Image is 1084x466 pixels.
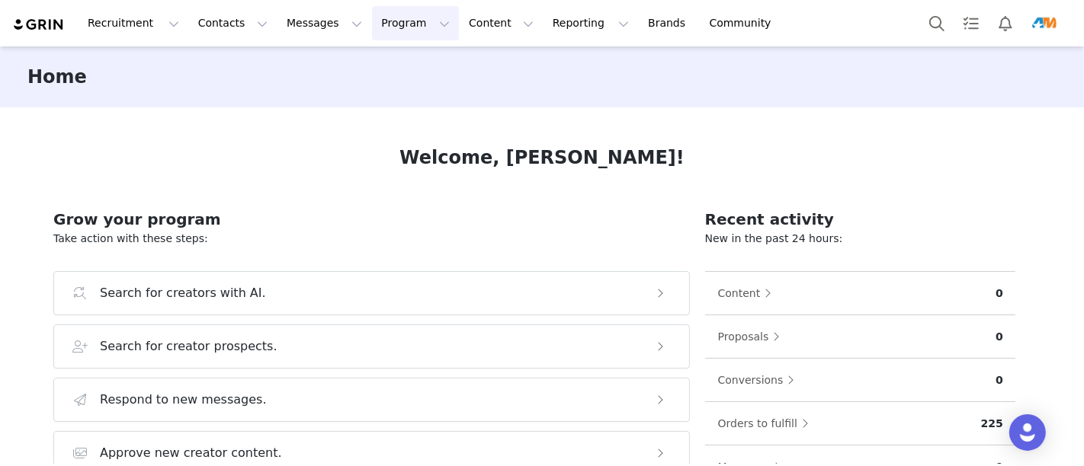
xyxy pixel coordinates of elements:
[996,372,1003,388] p: 0
[27,63,87,91] h3: Home
[1023,11,1072,36] button: Profile
[53,208,690,231] h2: Grow your program
[12,18,66,32] img: grin logo
[1009,414,1046,451] div: Open Intercom Messenger
[981,416,1003,432] p: 225
[705,208,1015,231] h2: Recent activity
[717,281,780,305] button: Content
[996,329,1003,345] p: 0
[53,378,690,422] button: Respond to new messages.
[100,444,282,462] h3: Approve new creator content.
[705,231,1015,247] p: New in the past 24 hours:
[100,337,277,356] h3: Search for creator prospects.
[954,6,988,40] a: Tasks
[53,271,690,315] button: Search for creators with AI.
[717,411,816,436] button: Orders to fulfill
[189,6,277,40] button: Contacts
[53,324,690,369] button: Search for creator prospects.
[1032,11,1057,36] img: e2c90672-a399-4d89-acf3-4aab7eaa6f67.png
[100,391,267,409] h3: Respond to new messages.
[996,286,1003,302] p: 0
[100,284,266,302] h3: Search for creators with AI.
[701,6,787,40] a: Community
[372,6,459,40] button: Program
[989,6,1022,40] button: Notifications
[544,6,638,40] button: Reporting
[717,368,803,392] button: Conversions
[53,231,690,247] p: Take action with these steps:
[399,144,685,171] h1: Welcome, [PERSON_NAME]!
[79,6,188,40] button: Recruitment
[639,6,699,40] a: Brands
[920,6,954,40] button: Search
[460,6,543,40] button: Content
[277,6,371,40] button: Messages
[717,324,788,349] button: Proposals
